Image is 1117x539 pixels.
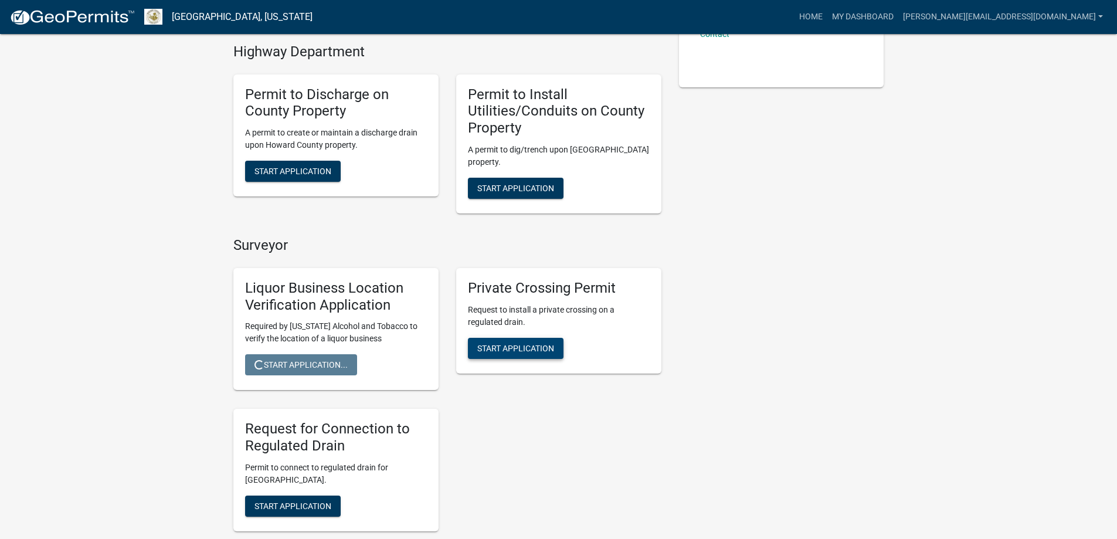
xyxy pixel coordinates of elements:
[233,237,661,254] h4: Surveyor
[245,354,357,375] button: Start Application...
[468,304,650,328] p: Request to install a private crossing on a regulated drain.
[245,127,427,151] p: A permit to create or maintain a discharge drain upon Howard County property.
[245,421,427,455] h5: Request for Connection to Regulated Drain
[477,184,554,193] span: Start Application
[468,338,563,359] button: Start Application
[245,86,427,120] h5: Permit to Discharge on County Property
[144,9,162,25] img: Howard County, Indiana
[245,320,427,345] p: Required by [US_STATE] Alcohol and Tobacco to verify the location of a liquor business
[477,343,554,352] span: Start Application
[254,360,348,369] span: Start Application...
[254,501,331,511] span: Start Application
[245,462,427,486] p: Permit to connect to regulated drain for [GEOGRAPHIC_DATA].
[233,43,661,60] h4: Highway Department
[172,7,313,27] a: [GEOGRAPHIC_DATA], [US_STATE]
[700,29,729,39] a: Contact
[245,496,341,517] button: Start Application
[827,6,898,28] a: My Dashboard
[898,6,1108,28] a: [PERSON_NAME][EMAIL_ADDRESS][DOMAIN_NAME]
[468,144,650,168] p: A permit to dig/trench upon [GEOGRAPHIC_DATA] property.
[468,178,563,199] button: Start Application
[795,6,827,28] a: Home
[245,161,341,182] button: Start Application
[254,167,331,176] span: Start Application
[245,280,427,314] h5: Liquor Business Location Verification Application
[468,86,650,137] h5: Permit to Install Utilities/Conduits on County Property
[468,280,650,297] h5: Private Crossing Permit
